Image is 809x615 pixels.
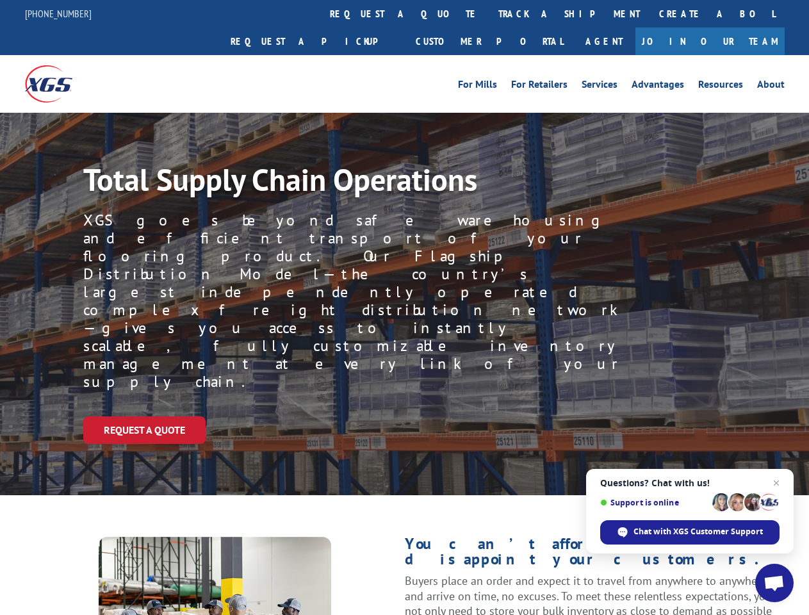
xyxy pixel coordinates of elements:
[633,526,763,537] span: Chat with XGS Customer Support
[698,79,743,94] a: Resources
[458,79,497,94] a: For Mills
[25,7,92,20] a: [PHONE_NUMBER]
[632,79,684,94] a: Advantages
[757,79,785,94] a: About
[221,28,406,55] a: Request a pickup
[600,520,780,545] span: Chat with XGS Customer Support
[511,79,568,94] a: For Retailers
[405,536,785,573] h1: You can’t afford to disappoint your customers.
[83,416,206,444] a: Request a Quote
[406,28,573,55] a: Customer Portal
[600,478,780,488] span: Questions? Chat with us!
[573,28,635,55] a: Agent
[635,28,785,55] a: Join Our Team
[755,564,794,602] a: Open chat
[600,498,708,507] span: Support is online
[83,211,621,391] p: XGS goes beyond safe warehousing and efficient transport of your flooring product. Our Flagship D...
[83,164,602,201] h1: Total Supply Chain Operations
[582,79,617,94] a: Services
